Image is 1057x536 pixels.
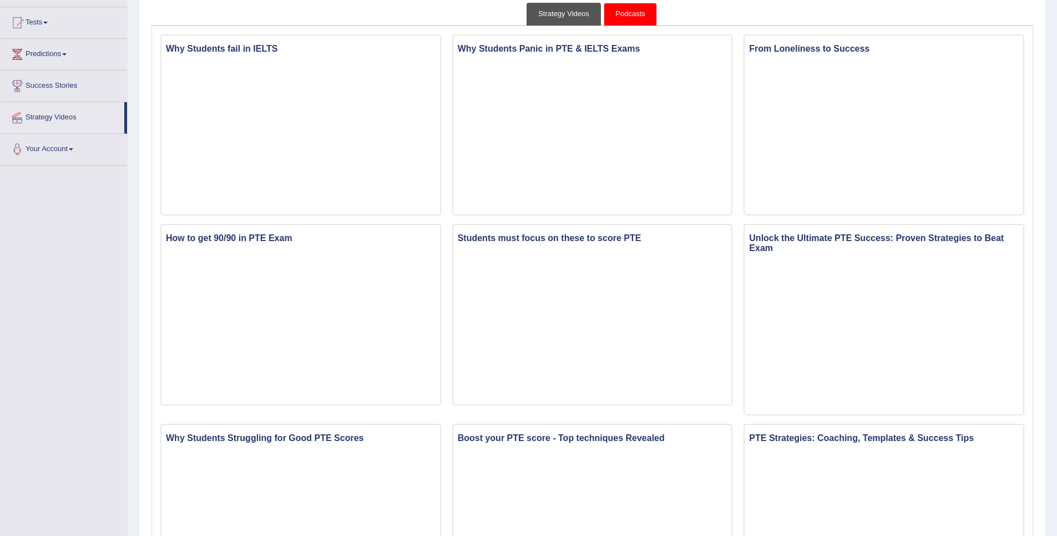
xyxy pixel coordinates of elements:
h3: Why Students Struggling for Good PTE Scores [161,430,440,446]
h3: PTE Strategies: Coaching, Templates & Success Tips [745,430,1023,446]
h3: Why Students Panic in PTE & IELTS Exams [453,41,732,57]
h3: Why Students fail in IELTS [161,41,440,57]
a: Your Account [1,134,127,162]
a: Podcasts [604,3,656,26]
a: Tests [1,7,127,35]
a: Strategy Videos [527,3,601,26]
h3: Boost your PTE score - Top techniques Revealed [453,430,732,446]
h3: Students must focus on these to score PTE [453,231,732,246]
a: Predictions [1,39,127,67]
h3: From Loneliness to Success [745,41,1023,57]
a: Strategy Videos [1,102,124,130]
h3: Unlock the Ultimate PTE Success: Proven Strategies to Beat Exam [745,231,1023,256]
a: Success Stories [1,71,127,98]
h3: How to get 90/90 in PTE Exam [161,231,440,246]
